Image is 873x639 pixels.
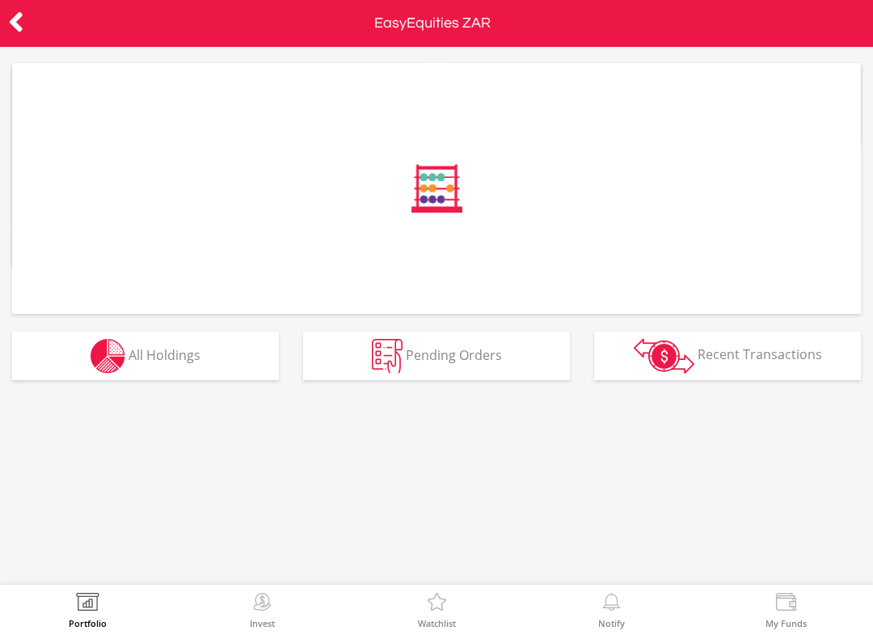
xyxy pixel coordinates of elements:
[250,593,275,616] img: Invest Now
[406,345,502,363] span: Pending Orders
[774,593,799,616] img: View Funds
[765,593,807,628] a: My Funds
[303,332,570,380] button: Pending Orders
[634,338,694,374] img: transactions-zar-wht.png
[765,619,807,628] label: My Funds
[69,619,107,628] label: Portfolio
[129,345,200,363] span: All Holdings
[91,339,125,374] img: holdings-wht.png
[594,332,861,380] button: Recent Transactions
[598,593,625,628] a: Notify
[250,593,275,628] a: Invest
[75,593,100,616] img: View Portfolio
[12,332,279,380] button: All Holdings
[599,593,624,616] img: View Notifications
[424,593,449,616] img: Watchlist
[598,619,625,628] label: Notify
[372,339,403,374] img: pending_instructions-wht.png
[250,619,275,628] label: Invest
[69,593,107,628] a: Portfolio
[418,593,456,628] a: Watchlist
[418,619,456,628] label: Watchlist
[698,345,822,363] span: Recent Transactions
